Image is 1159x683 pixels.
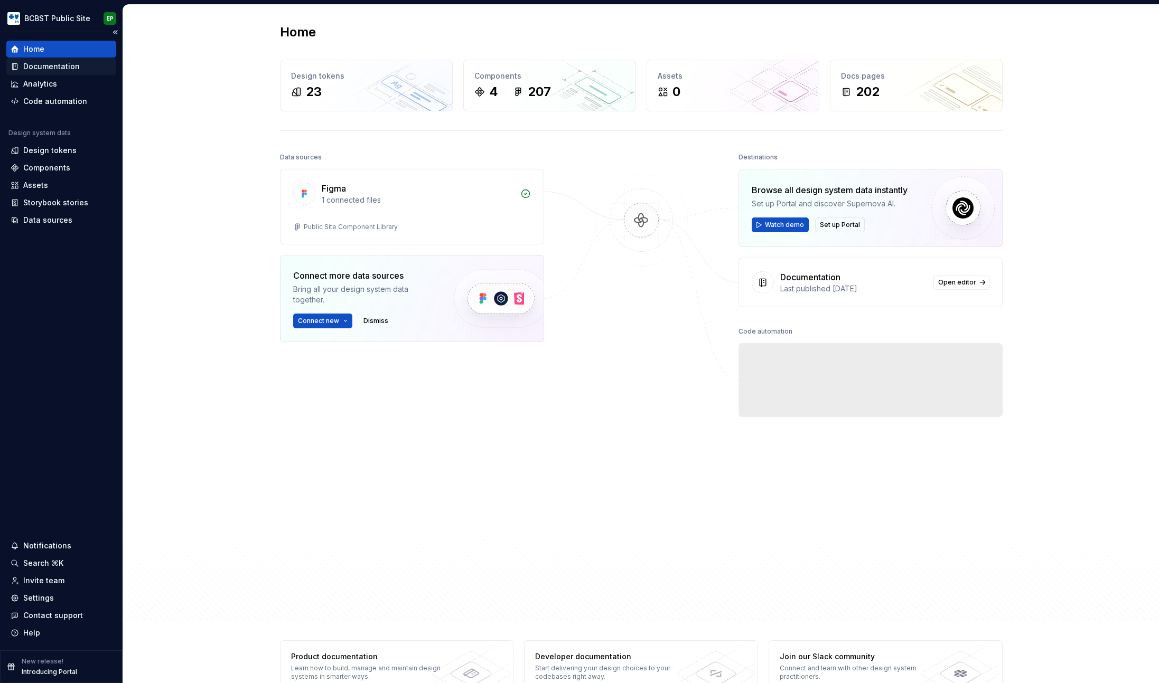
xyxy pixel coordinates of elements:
div: Settings [23,593,54,603]
div: Help [23,628,40,638]
div: Figma [322,182,346,195]
div: Home [23,44,44,54]
button: Set up Portal [815,217,865,232]
a: Docs pages202 [830,60,1003,111]
a: Analytics [6,75,116,92]
div: Last published [DATE] [780,283,927,294]
div: BCBST Public Site [24,13,90,24]
a: Assets0 [647,60,819,111]
span: Watch demo [765,221,804,229]
div: Invite team [23,575,64,586]
div: Learn how to build, manage and maintain design systems in smarter ways. [291,664,445,681]
div: Set up Portal and discover Supernova AI. [752,198,908,209]
a: Design tokens23 [280,60,453,111]
a: Code automation [6,93,116,110]
div: Contact support [23,610,83,621]
div: Storybook stories [23,197,88,208]
h2: Home [280,24,316,41]
div: Bring all your design system data together. [293,284,436,305]
span: Open editor [938,278,976,287]
div: Product documentation [291,651,445,662]
a: Documentation [6,58,116,75]
button: Contact support [6,607,116,624]
span: Connect new [298,317,339,325]
button: BCBST Public SiteEP [2,7,120,30]
div: Browse all design system data instantly [752,184,908,196]
img: b44e7a6b-69a5-43df-ae42-963d7259159b.png [7,12,20,25]
a: Settings [6,590,116,606]
div: Code automation [739,324,792,339]
a: Home [6,41,116,58]
div: Connect and learn with other design system practitioners. [780,664,933,681]
div: 202 [856,83,880,100]
div: Code automation [23,96,87,107]
button: Dismiss [359,314,393,328]
a: Figma1 connected filesPublic Site Component Library [280,169,544,244]
a: Assets [6,177,116,194]
div: Data sources [280,150,322,165]
div: Design system data [8,129,71,137]
div: Documentation [780,271,840,283]
div: 1 connected files [322,195,514,205]
p: Introducing Portal [22,668,77,676]
button: Notifications [6,537,116,554]
a: Components [6,159,116,176]
a: Open editor [933,275,989,290]
button: Watch demo [752,217,809,232]
a: Data sources [6,212,116,229]
p: New release! [22,657,63,666]
div: Docs pages [841,71,992,81]
button: Connect new [293,314,352,328]
div: Search ⌘K [23,558,63,568]
div: Notifications [23,540,71,551]
div: Assets [658,71,808,81]
div: Analytics [23,79,57,89]
div: Join our Slack community [780,651,933,662]
button: Collapse sidebar [108,25,123,40]
div: Design tokens [291,71,442,81]
div: Components [23,163,70,173]
div: Destinations [739,150,778,165]
a: Components4207 [463,60,636,111]
div: Assets [23,180,48,191]
div: 23 [306,83,322,100]
div: Components [474,71,625,81]
a: Storybook stories [6,194,116,211]
div: Connect more data sources [293,269,436,282]
a: Invite team [6,572,116,589]
button: Help [6,624,116,641]
a: Design tokens [6,142,116,159]
div: Design tokens [23,145,77,156]
div: 207 [528,83,551,100]
div: 0 [672,83,680,100]
div: EP [107,14,114,23]
div: Data sources [23,215,72,225]
div: Public Site Component Library [304,223,398,231]
span: Set up Portal [820,221,860,229]
span: Dismiss [363,317,388,325]
div: Developer documentation [535,651,689,662]
div: Documentation [23,61,80,72]
div: 4 [489,83,498,100]
button: Search ⌘K [6,555,116,572]
div: Start delivering your design choices to your codebases right away. [535,664,689,681]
